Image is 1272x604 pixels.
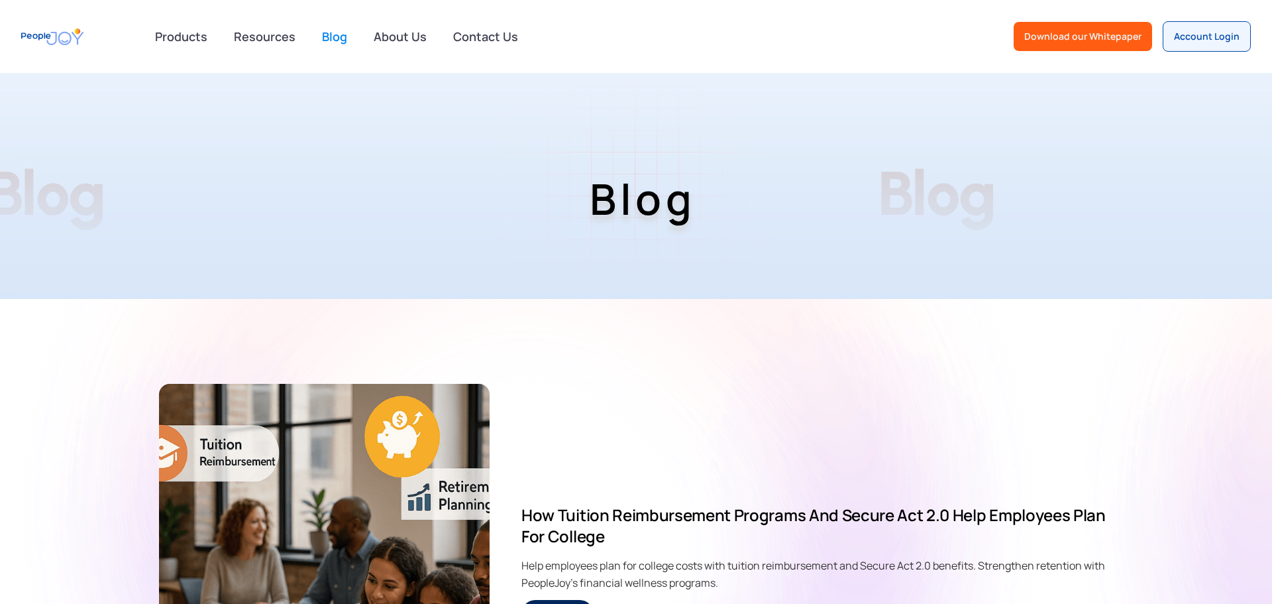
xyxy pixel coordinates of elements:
a: About Us [366,22,435,51]
h1: Blog [159,143,1126,255]
a: Resources [226,22,303,51]
a: Blog [314,22,355,51]
div: Account Login [1174,30,1240,43]
a: Download our Whitepaper [1014,22,1152,51]
a: Account Login [1163,21,1251,52]
div: Download our Whitepaper [1024,30,1141,43]
a: home [21,22,83,52]
div: Help employees plan for college costs with tuition reimbursement and Secure Act 2.0 benefits. Str... [521,558,1113,589]
div: Products [147,23,215,50]
h2: How Tuition Reimbursement Programs and Secure Act 2.0 Help Employees Plan for College [521,505,1113,547]
a: Contact Us [445,22,526,51]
